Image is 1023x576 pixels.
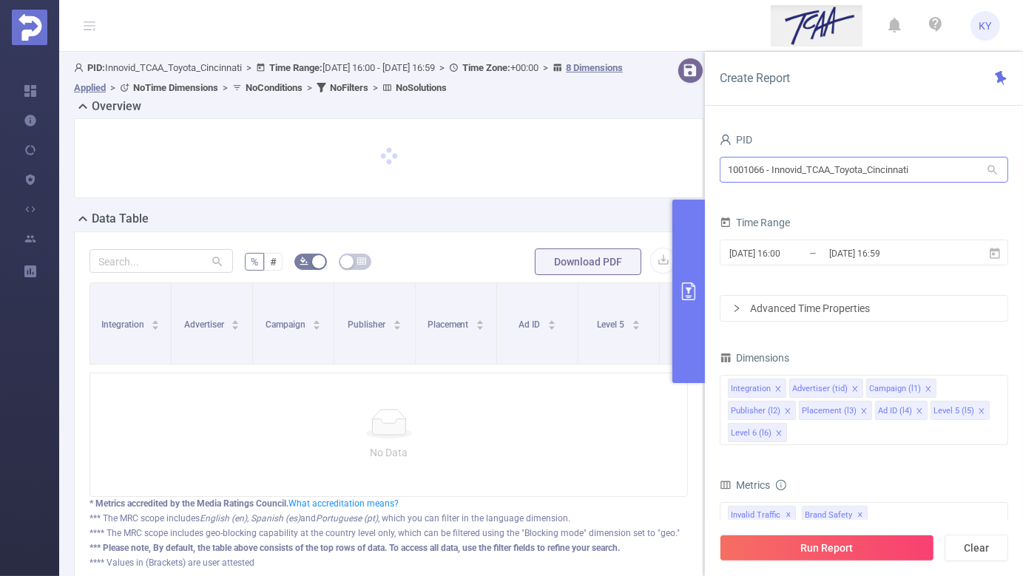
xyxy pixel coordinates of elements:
[792,379,848,399] div: Advertiser (tid)
[232,324,240,328] i: icon: caret-down
[802,506,868,525] span: Brand Safety
[979,11,992,41] span: KY
[74,62,623,93] span: Innovid_TCAA_Toyota_Cincinnati [DATE] 16:00 - [DATE] 16:59 +00:00
[720,217,790,228] span: Time Range
[12,10,47,45] img: Protected Media
[476,324,485,328] i: icon: caret-down
[875,401,928,420] li: Ad ID (l4)
[133,82,218,93] b: No Time Dimensions
[933,401,974,421] div: Level 5 (l5)
[393,318,402,327] div: Sort
[348,319,388,330] span: Publisher
[857,506,863,524] span: ✕
[393,324,401,328] i: icon: caret-down
[728,379,786,398] li: Integration
[720,296,1007,321] div: icon: rightAdvanced Time Properties
[720,535,934,561] button: Run Report
[242,62,256,73] span: >
[547,324,556,328] i: icon: caret-down
[720,134,752,146] span: PID
[916,407,923,416] i: icon: close
[357,257,366,265] i: icon: table
[978,407,985,416] i: icon: close
[866,379,936,398] li: Campaign (l1)
[878,401,912,421] div: Ad ID (l4)
[231,318,240,327] div: Sort
[266,319,308,330] span: Campaign
[232,318,240,322] i: icon: caret-up
[731,379,771,399] div: Integration
[151,318,160,327] div: Sort
[732,304,741,313] i: icon: right
[90,512,688,525] div: *** The MRC scope includes and , which you can filter in the language dimension.
[476,318,485,327] div: Sort
[462,62,510,73] b: Time Zone:
[300,257,308,265] i: icon: bg-colors
[393,318,401,322] i: icon: caret-up
[776,480,786,490] i: icon: info-circle
[802,401,857,421] div: Placement (l3)
[246,82,303,93] b: No Conditions
[731,401,780,421] div: Publisher (l2)
[92,98,141,115] h2: Overview
[74,63,87,72] i: icon: user
[775,430,783,438] i: icon: close
[288,498,399,509] a: What accreditation means?
[728,506,796,525] span: Invalid Traffic
[860,407,868,416] i: icon: close
[931,401,990,420] li: Level 5 (l5)
[218,82,232,93] span: >
[632,318,640,322] i: icon: caret-up
[90,526,688,540] div: **** The MRC scope includes geo-blocking capability at the country level only, which can be filte...
[547,318,556,327] div: Sort
[313,324,321,328] i: icon: caret-down
[925,385,932,394] i: icon: close
[90,556,688,569] div: **** Values in (Brackets) are user attested
[720,71,790,85] span: Create Report
[774,385,782,394] i: icon: close
[519,319,542,330] span: Ad ID
[90,541,688,555] div: *** Please note, By default, the table above consists of the top rows of data. To access all data...
[784,407,791,416] i: icon: close
[799,401,872,420] li: Placement (l3)
[476,318,485,322] i: icon: caret-up
[597,319,627,330] span: Level 5
[87,62,105,73] b: PID:
[538,62,553,73] span: >
[270,256,277,268] span: #
[828,243,948,263] input: End date
[547,318,556,322] i: icon: caret-up
[90,249,233,273] input: Search...
[728,243,848,263] input: Start date
[303,82,317,93] span: >
[251,256,258,268] span: %
[720,352,789,364] span: Dimensions
[632,318,641,327] div: Sort
[720,134,732,146] i: icon: user
[312,318,321,327] div: Sort
[200,513,300,524] i: English (en), Spanish (es)
[728,423,787,442] li: Level 6 (l6)
[313,318,321,322] i: icon: caret-up
[869,379,921,399] div: Campaign (l1)
[152,318,160,322] i: icon: caret-up
[269,62,323,73] b: Time Range:
[396,82,447,93] b: No Solutions
[101,319,146,330] span: Integration
[789,379,863,398] li: Advertiser (tid)
[92,210,149,228] h2: Data Table
[945,535,1008,561] button: Clear
[368,82,382,93] span: >
[786,506,791,524] span: ✕
[106,82,120,93] span: >
[720,479,770,491] span: Metrics
[184,319,226,330] span: Advertiser
[90,498,288,509] b: * Metrics accredited by the Media Ratings Council.
[316,513,378,524] i: Portuguese (pt)
[535,248,641,275] button: Download PDF
[851,385,859,394] i: icon: close
[102,444,675,461] p: No Data
[435,62,449,73] span: >
[330,82,368,93] b: No Filters
[632,324,640,328] i: icon: caret-down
